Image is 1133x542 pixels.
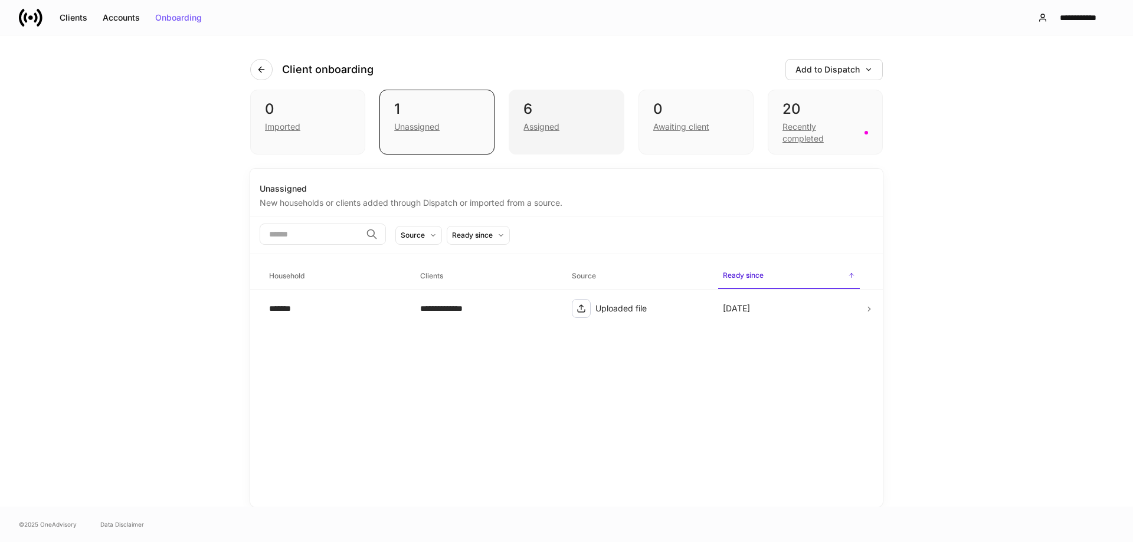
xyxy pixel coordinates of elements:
[723,303,750,314] p: [DATE]
[265,121,300,133] div: Imported
[523,100,609,119] div: 6
[60,14,87,22] div: Clients
[379,90,495,155] div: 1Unassigned
[523,121,559,133] div: Assigned
[264,264,406,288] span: Household
[401,229,425,241] div: Source
[638,90,754,155] div: 0Awaiting client
[595,303,704,314] div: Uploaded file
[250,90,365,155] div: 0Imported
[269,270,304,281] h6: Household
[265,100,351,119] div: 0
[567,264,709,288] span: Source
[395,226,442,245] button: Source
[785,59,883,80] button: Add to Dispatch
[572,270,596,281] h6: Source
[100,520,144,529] a: Data Disclaimer
[447,226,510,245] button: Ready since
[148,8,209,27] button: Onboarding
[653,121,709,133] div: Awaiting client
[420,270,443,281] h6: Clients
[260,195,873,209] div: New households or clients added through Dispatch or imported from a source.
[723,270,764,281] h6: Ready since
[452,229,493,241] div: Ready since
[19,520,77,529] span: © 2025 OneAdvisory
[509,90,624,155] div: 6Assigned
[394,100,480,119] div: 1
[52,8,95,27] button: Clients
[95,8,148,27] button: Accounts
[394,121,440,133] div: Unassigned
[282,63,374,77] h4: Client onboarding
[103,14,140,22] div: Accounts
[260,183,873,195] div: Unassigned
[782,100,868,119] div: 20
[653,100,739,119] div: 0
[782,121,857,144] div: Recently completed
[768,90,883,155] div: 20Recently completed
[155,14,202,22] div: Onboarding
[718,264,860,289] span: Ready since
[415,264,557,288] span: Clients
[795,65,873,74] div: Add to Dispatch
